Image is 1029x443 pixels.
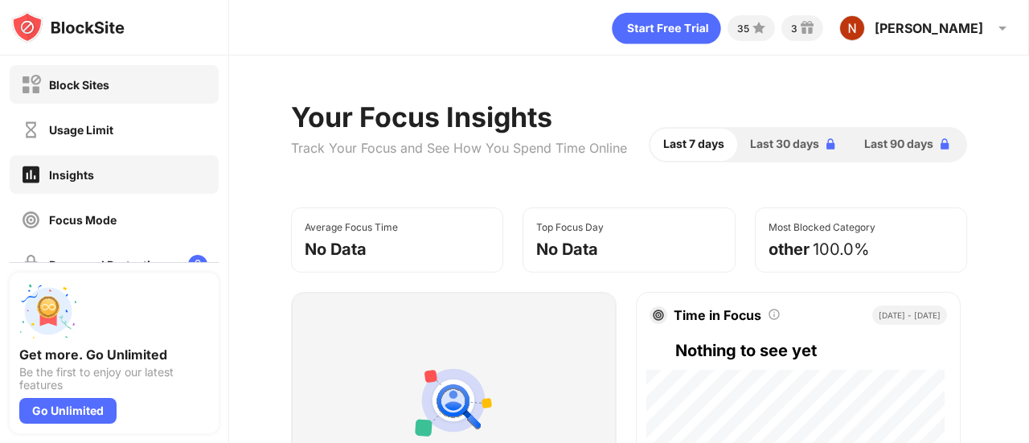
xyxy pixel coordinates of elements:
img: lock-blue.svg [937,136,953,152]
div: other [769,240,810,259]
div: animation [612,12,721,44]
div: Average Focus Time [305,221,398,233]
div: [DATE] - [DATE] [872,306,947,325]
div: [PERSON_NAME] [875,20,983,36]
div: Nothing to see yet [675,338,948,363]
span: Last 30 days [750,135,819,153]
img: ACg8ocJrhAZK8kzps1CoxwX0EZZkZlwTjsc0ejnhuINMe2SDOMmucw=s96-c [839,15,865,41]
div: Go Unlimited [19,398,117,424]
img: tooltip.svg [768,308,781,321]
div: 35 [737,23,749,35]
img: time-usage-off.svg [21,120,41,140]
div: Time in Focus [674,307,761,323]
img: target.svg [653,310,664,321]
span: Last 7 days [663,135,724,153]
div: Block Sites [49,78,109,92]
div: 3 [791,23,797,35]
img: logo-blocksite.svg [11,11,125,43]
img: lock-menu.svg [188,255,207,274]
div: Get more. Go Unlimited [19,347,209,363]
div: Focus Mode [49,213,117,227]
div: Be the first to enjoy our latest features [19,366,209,392]
img: points-small.svg [749,18,769,38]
img: lock-blue.svg [822,136,838,152]
div: No Data [305,240,367,259]
img: insights-on.svg [21,164,41,185]
div: 100.0% [813,240,870,259]
div: No Data [536,240,598,259]
div: Top Focus Day [536,221,604,233]
img: block-off.svg [21,75,41,95]
div: Password Protection [49,258,165,272]
div: Usage Limit [49,123,113,137]
img: push-unlimited.svg [19,282,77,340]
div: Most Blocked Category [769,221,875,233]
div: Insights [49,168,94,182]
img: password-protection-off.svg [21,255,41,275]
div: Your Focus Insights [291,100,627,133]
img: personal-suggestions.svg [415,362,492,439]
span: Last 90 days [864,135,933,153]
img: reward-small.svg [797,18,817,38]
img: focus-off.svg [21,210,41,230]
div: Track Your Focus and See How You Spend Time Online [291,140,627,156]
